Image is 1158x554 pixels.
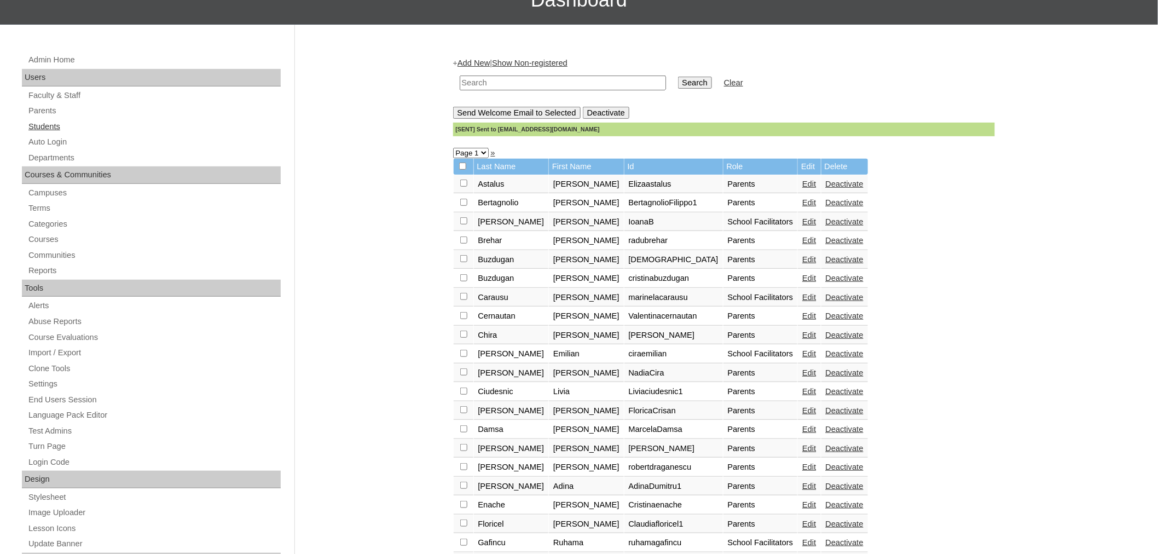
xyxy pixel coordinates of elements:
a: Edit [802,482,816,490]
td: [PERSON_NAME] [624,440,723,458]
a: Terms [27,201,281,215]
td: Carausu [474,288,549,307]
a: Campuses [27,186,281,200]
a: Categories [27,217,281,231]
td: FloricaCrisan [624,402,723,420]
a: Stylesheet [27,490,281,504]
td: Cernautan [474,307,549,326]
td: Livia [549,383,624,401]
a: Update Banner [27,537,281,551]
td: Ciudesnic [474,383,549,401]
a: Add New [458,59,490,67]
td: Adina [549,477,624,496]
td: [PERSON_NAME] [549,175,624,194]
td: [PERSON_NAME] [624,326,723,345]
td: [PERSON_NAME] [474,477,549,496]
td: Astalus [474,175,549,194]
td: [PERSON_NAME] [549,420,624,439]
a: Deactivate [826,520,864,528]
td: Enache [474,496,549,515]
a: Edit [802,217,816,226]
a: Edit [802,236,816,245]
td: Parents [723,194,798,212]
td: Parents [723,458,798,477]
td: Floricel [474,515,549,534]
td: School Facilitators [723,345,798,363]
a: End Users Session [27,393,281,407]
td: Role [723,159,798,175]
a: Edit [802,293,816,302]
td: MarcelaDamsa [624,420,723,439]
td: [PERSON_NAME] [549,440,624,458]
a: Students [27,120,281,134]
td: School Facilitators [723,534,798,552]
div: + | [453,57,995,136]
a: Edit [802,198,816,207]
a: Deactivate [826,198,864,207]
a: Departments [27,151,281,165]
a: Turn Page [27,440,281,453]
a: Course Evaluations [27,331,281,344]
a: Deactivate [826,217,864,226]
input: Search [678,77,712,89]
td: Parents [723,496,798,515]
a: Clone Tools [27,362,281,376]
input: Send Welcome Email to Selected [453,107,581,119]
td: [PERSON_NAME] [474,213,549,232]
td: [PERSON_NAME] [549,307,624,326]
a: Deactivate [826,311,864,320]
a: Deactivate [826,463,864,471]
a: Show Non-registered [492,59,568,67]
div: Courses & Communities [22,166,281,184]
a: Edit [802,180,816,188]
a: Deactivate [826,387,864,396]
td: Last Name [474,159,549,175]
a: Edit [802,500,816,509]
input: Deactivate [583,107,629,119]
td: NadiaCira [624,364,723,383]
td: [PERSON_NAME] [474,364,549,383]
div: [SENT] Sent to [EMAIL_ADDRESS][DOMAIN_NAME] [453,123,995,136]
a: Communities [27,249,281,262]
td: Parents [723,477,798,496]
a: » [491,148,495,157]
a: Deactivate [826,538,864,547]
a: Login Code [27,455,281,469]
a: Import / Export [27,346,281,360]
td: [PERSON_NAME] [474,402,549,420]
a: Courses [27,233,281,246]
td: Elizaastalus [624,175,723,194]
td: Gafincu [474,534,549,552]
a: Deactivate [826,293,864,302]
a: Parents [27,104,281,118]
div: Users [22,69,281,86]
td: Liviaciudesnic1 [624,383,723,401]
td: [PERSON_NAME] [549,269,624,288]
td: [PERSON_NAME] [549,402,624,420]
td: Cristinaenache [624,496,723,515]
td: robertdraganescu [624,458,723,477]
td: Parents [723,383,798,401]
td: Parents [723,420,798,439]
a: Admin Home [27,53,281,67]
td: Delete [821,159,868,175]
div: Tools [22,280,281,297]
a: Deactivate [826,444,864,453]
td: [PERSON_NAME] [549,496,624,515]
td: Parents [723,326,798,345]
a: Settings [27,377,281,391]
td: [PERSON_NAME] [549,515,624,534]
td: [PERSON_NAME] [549,326,624,345]
a: Edit [802,387,816,396]
td: Parents [723,364,798,383]
div: Design [22,471,281,488]
td: cristinabuzdugan [624,269,723,288]
input: Search [460,76,666,90]
td: Buzdugan [474,269,549,288]
a: Edit [802,520,816,528]
a: Edit [802,538,816,547]
td: [PERSON_NAME] [474,345,549,363]
a: Alerts [27,299,281,313]
td: marinelacarausu [624,288,723,307]
td: Parents [723,307,798,326]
